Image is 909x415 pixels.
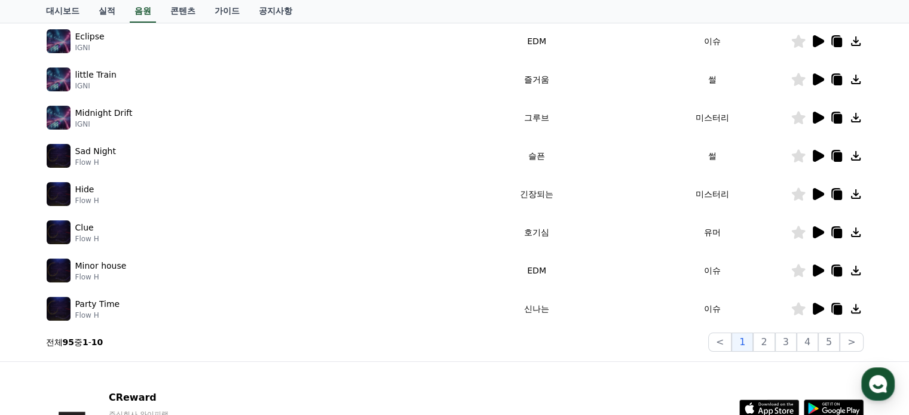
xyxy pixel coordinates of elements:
[840,333,863,352] button: >
[634,60,791,99] td: 썰
[439,60,633,99] td: 즐거움
[109,334,124,344] span: 대화
[797,333,818,352] button: 4
[38,334,45,343] span: 홈
[75,234,99,244] p: Flow H
[634,137,791,175] td: 썰
[75,222,94,234] p: Clue
[75,158,116,167] p: Flow H
[634,251,791,290] td: 이슈
[75,107,133,119] p: Midnight Drift
[75,196,99,205] p: Flow H
[79,316,154,346] a: 대화
[109,391,255,405] p: CReward
[775,333,797,352] button: 3
[439,251,633,290] td: EDM
[47,220,71,244] img: music
[75,145,116,158] p: Sad Night
[732,333,753,352] button: 1
[439,213,633,251] td: 호기심
[439,290,633,328] td: 신나는
[634,22,791,60] td: 이슈
[75,272,127,282] p: Flow H
[47,182,71,206] img: music
[75,119,133,129] p: IGNI
[75,30,105,43] p: Eclipse
[634,290,791,328] td: 이슈
[185,334,199,343] span: 설정
[47,106,71,130] img: music
[75,311,120,320] p: Flow H
[439,137,633,175] td: 슬픈
[47,259,71,282] img: music
[75,81,117,91] p: IGNI
[818,333,840,352] button: 5
[753,333,775,352] button: 2
[82,337,88,347] strong: 1
[47,29,71,53] img: music
[47,67,71,91] img: music
[75,260,127,272] p: Minor house
[75,183,94,196] p: Hide
[46,336,103,348] p: 전체 중 -
[47,297,71,321] img: music
[75,43,105,53] p: IGNI
[63,337,74,347] strong: 95
[439,99,633,137] td: 그루브
[75,69,117,81] p: little Train
[91,337,103,347] strong: 10
[47,144,71,168] img: music
[634,99,791,137] td: 미스터리
[634,213,791,251] td: 유머
[154,316,229,346] a: 설정
[634,175,791,213] td: 미스터리
[439,22,633,60] td: EDM
[708,333,732,352] button: <
[4,316,79,346] a: 홈
[75,298,120,311] p: Party Time
[439,175,633,213] td: 긴장되는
